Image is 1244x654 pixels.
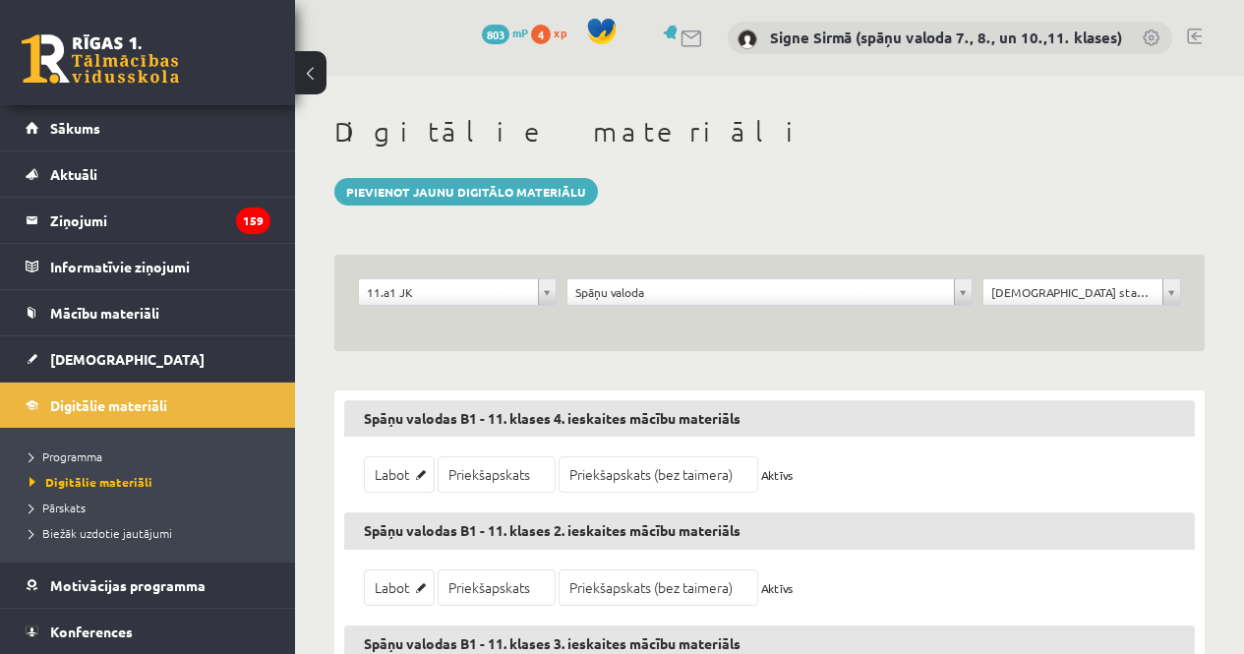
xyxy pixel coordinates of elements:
span: Aktīvs [761,580,794,596]
span: Digitālie materiāli [50,396,167,414]
i: 159 [236,208,270,234]
a: Motivācijas programma [26,563,270,608]
span: mP [512,25,528,40]
a: Pārskats [30,499,275,516]
span: xp [554,25,566,40]
legend: Informatīvie ziņojumi [50,244,270,289]
span: [DEMOGRAPHIC_DATA] statusā [991,279,1155,305]
span: Programma [30,448,102,464]
a: Programma [30,447,275,465]
a: Informatīvie ziņojumi [26,244,270,289]
a: Mācību materiāli [26,290,270,335]
span: Pārskats [30,500,86,515]
span: Biežāk uzdotie jautājumi [30,525,172,541]
a: Biežāk uzdotie jautājumi [30,524,275,542]
a: 4 xp [531,25,576,40]
a: Konferences [26,609,270,654]
a: Digitālie materiāli [30,473,275,491]
a: Digitālie materiāli [26,383,270,428]
h3: Spāņu valodas B1 - 11. klases 4. ieskaites mācību materiāls [344,400,1195,438]
span: 803 [482,25,509,44]
a: Pievienot jaunu digitālo materiālu [334,178,598,206]
span: Digitālie materiāli [30,474,152,490]
span: Aktīvs [761,467,794,483]
a: Rīgas 1. Tālmācības vidusskola [22,34,179,84]
a: Signe Sirmā (spāņu valoda 7., 8., un 10.,11. klases) [770,28,1122,47]
span: 4 [531,25,551,44]
a: Sākums [26,105,270,150]
a: Priekšapskats [438,569,556,606]
span: Konferences [50,623,133,640]
a: Priekšapskats (bez taimera) [559,456,758,493]
a: [DEMOGRAPHIC_DATA] statusā [983,279,1180,305]
span: Spāņu valoda [575,279,947,305]
span: Motivācijas programma [50,576,206,594]
span: Mācību materiāli [50,304,159,322]
a: Ziņojumi159 [26,198,270,243]
a: 11.a1 JK [359,279,556,305]
legend: Ziņojumi [50,198,270,243]
a: Aktuāli [26,151,270,197]
a: Labot [364,569,435,606]
h1: Digitālie materiāli [334,115,1205,149]
img: Signe Sirmā (spāņu valoda 7., 8., un 10.,11. klases) [738,30,757,49]
a: Labot [364,456,435,493]
span: Aktuāli [50,165,97,183]
a: [DEMOGRAPHIC_DATA] [26,336,270,382]
a: 803 mP [482,25,528,40]
a: Priekšapskats [438,456,556,493]
span: 11.a1 JK [367,279,530,305]
h3: Spāņu valodas B1 - 11. klases 2. ieskaites mācību materiāls [344,512,1195,550]
a: Spāņu valoda [567,279,973,305]
span: Sākums [50,119,100,137]
a: Priekšapskats (bez taimera) [559,569,758,606]
span: [DEMOGRAPHIC_DATA] [50,350,205,368]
